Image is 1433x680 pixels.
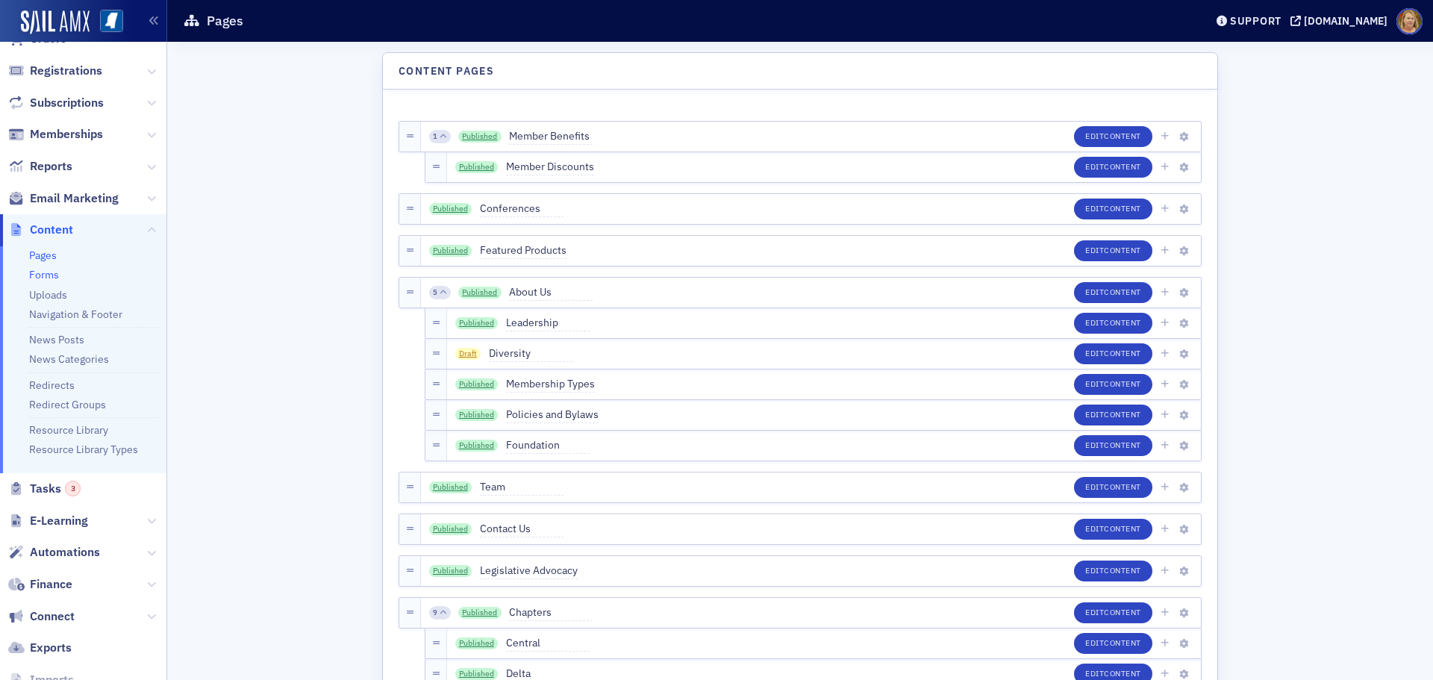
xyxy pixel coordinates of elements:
a: News Categories [29,352,109,366]
a: Reports [8,158,72,175]
a: Resource Library [29,423,108,437]
img: SailAMX [100,10,123,33]
button: EditContent [1074,343,1152,364]
a: Finance [8,576,72,593]
a: Published [455,409,499,421]
button: EditContent [1074,477,1152,498]
a: Published [429,523,472,535]
span: Connect [30,608,75,625]
a: Published [429,203,472,215]
a: Published [429,245,472,257]
button: EditContent [1074,405,1152,425]
span: E-Learning [30,513,88,529]
span: Content [1104,161,1141,172]
h4: Content Pages [399,63,494,79]
span: Content [1104,245,1141,255]
span: Content [1104,348,1141,358]
span: Content [1104,668,1141,679]
span: 9 [433,608,437,618]
a: Connect [8,608,75,625]
span: 1 [433,131,437,142]
button: EditContent [1074,374,1152,395]
button: EditContent [1074,435,1152,456]
span: Content [30,222,73,238]
a: Published [455,637,499,649]
span: Finance [30,576,72,593]
span: Content [1104,565,1141,575]
a: Memberships [8,126,103,143]
span: Chapters [509,605,593,621]
a: News Posts [29,333,84,346]
span: Legislative Advocacy [480,563,578,579]
button: EditContent [1074,519,1152,540]
span: Featured Products [480,243,566,259]
span: Registrations [30,63,102,79]
span: Content [1104,203,1141,213]
a: Published [455,161,499,173]
span: Content [1104,378,1141,389]
a: Uploads [29,288,67,302]
span: Content [1104,317,1141,328]
a: Tasks3 [8,481,81,497]
a: Resource Library Types [29,443,138,456]
span: Memberships [30,126,103,143]
a: Subscriptions [8,95,104,111]
h1: Pages [207,12,243,30]
a: Published [429,481,472,493]
span: Foundation [506,437,590,454]
span: Membership Types [506,376,595,393]
button: EditContent [1074,199,1152,219]
a: Pages [29,249,57,262]
button: EditContent [1074,282,1152,303]
span: Content [1104,481,1141,492]
button: EditContent [1074,633,1152,654]
span: Conferences [480,201,563,217]
span: Exports [30,640,72,656]
span: Tasks [30,481,81,497]
span: Content [1104,637,1141,648]
span: Content [1104,440,1141,450]
button: EditContent [1074,602,1152,623]
a: Published [458,131,502,143]
span: Team [480,479,563,496]
a: Published [455,668,499,680]
button: EditContent [1074,126,1152,147]
a: Published [455,317,499,329]
span: Member Discounts [506,159,594,175]
span: Content [1104,409,1141,419]
a: Automations [8,544,100,561]
a: Published [455,440,499,452]
span: Central [506,635,590,652]
span: Content [1104,131,1141,141]
a: Forms [29,268,59,281]
span: Content [1104,607,1141,617]
a: Published [458,287,502,299]
span: Email Marketing [30,190,119,207]
span: About Us [509,284,593,301]
span: Reports [30,158,72,175]
button: EditContent [1074,240,1152,261]
a: Published [455,378,499,390]
img: SailAMX [21,10,90,34]
div: 3 [65,481,81,496]
button: EditContent [1074,157,1152,178]
a: Registrations [8,63,102,79]
button: EditContent [1074,561,1152,581]
span: Content [1104,287,1141,297]
span: 5 [433,287,437,298]
span: Leadership [506,315,590,331]
div: [DOMAIN_NAME] [1304,14,1387,28]
a: Published [458,607,502,619]
button: EditContent [1074,313,1152,334]
a: Exports [8,640,72,656]
span: Contact Us [480,521,563,537]
a: E-Learning [8,513,88,529]
a: View Homepage [90,10,123,35]
span: Subscriptions [30,95,104,111]
span: Content [1104,523,1141,534]
button: [DOMAIN_NAME] [1290,16,1393,26]
a: Published [429,565,472,577]
a: Redirect Groups [29,398,106,411]
a: Email Marketing [8,190,119,207]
